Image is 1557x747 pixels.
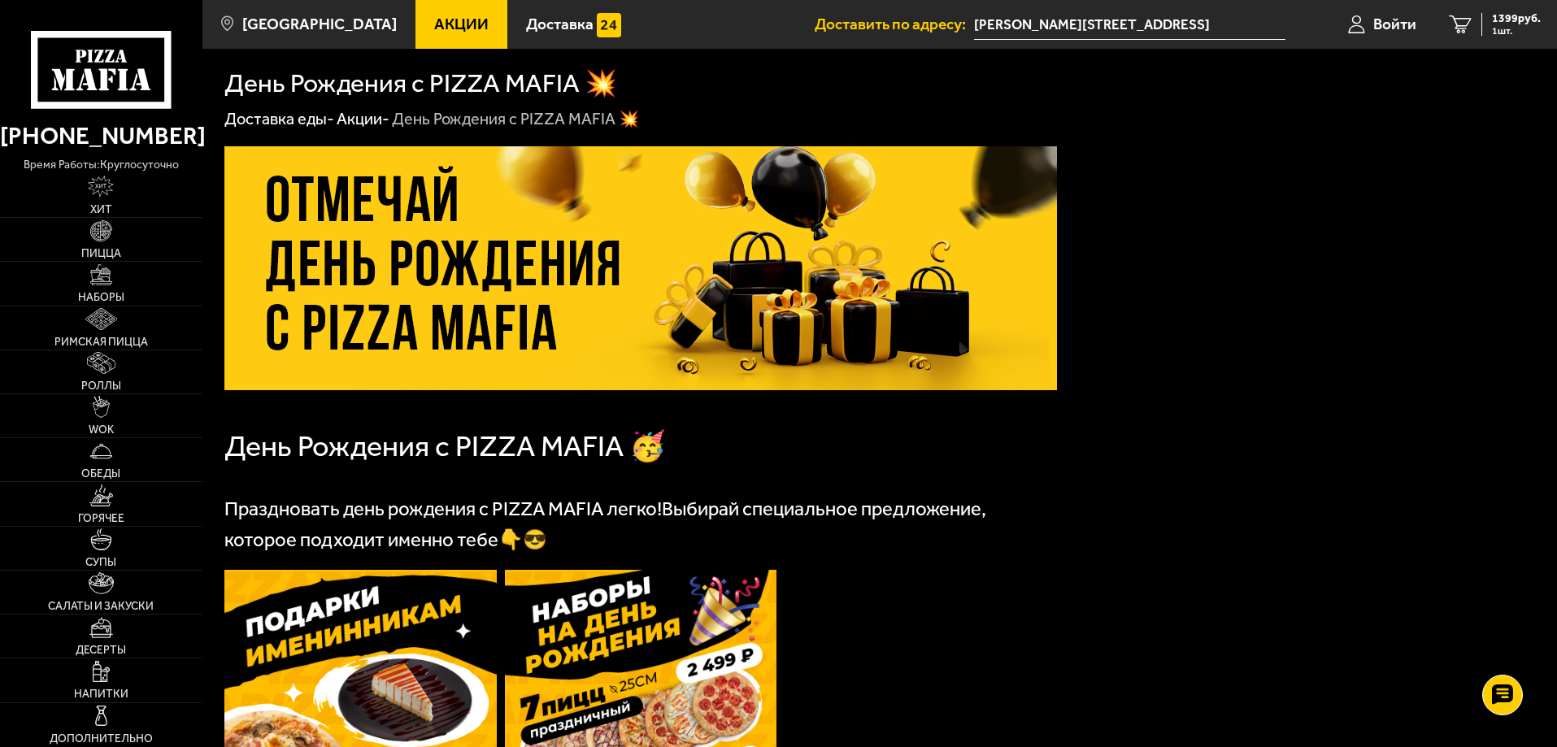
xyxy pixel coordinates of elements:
span: Праздновать день рождения с PIZZA MAFIA легко! [224,497,662,520]
span: Римская пицца [54,337,148,348]
span: Горячее [78,513,124,524]
span: Доставка [526,16,594,32]
span: 1 шт. [1492,26,1541,36]
span: День Рождения с PIZZA MAFIA 🥳 [224,428,666,463]
span: Салаты и закуски [48,601,154,612]
span: Войти [1373,16,1416,32]
span: Супы [85,557,116,568]
div: День Рождения с PIZZA MAFIA 💥 [392,109,639,130]
span: WOK [89,424,114,436]
span: Хит [90,204,112,215]
a: Доставка еды- [224,109,334,128]
span: [GEOGRAPHIC_DATA] [242,16,397,32]
span: Доставить по адресу: [815,16,974,32]
span: Наборы [78,292,124,303]
span: Обеды [81,468,120,480]
span: 1399 руб. [1492,13,1541,24]
span: Казанская площадь, 2 [974,10,1285,40]
span: Дополнительно [50,733,153,745]
span: Выбирай специальное предложение, которое подходит именно тебе👇😎 [224,497,986,551]
h1: День Рождения с PIZZA MAFIA 💥 [224,71,617,97]
span: Напитки [74,688,128,700]
a: Акции- [337,109,389,128]
span: Десерты [76,645,126,656]
img: 1024x1024 [224,146,1057,390]
span: Акции [434,16,489,32]
img: 15daf4d41897b9f0e9f617042186c801.svg [597,13,621,37]
span: Пицца [81,248,121,259]
input: Ваш адрес доставки [974,10,1285,40]
span: Роллы [81,380,121,392]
